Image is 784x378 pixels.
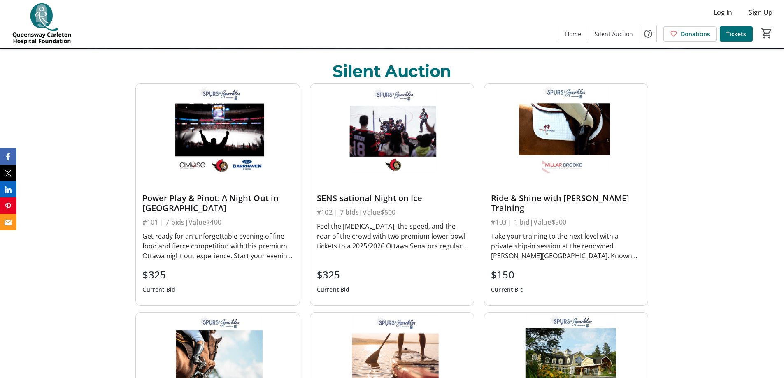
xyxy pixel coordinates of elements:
[491,231,641,261] div: Take your training to the next level with a private ship-in session at the renowned [PERSON_NAME]...
[317,193,467,203] div: SENS-sational Night on Ice
[707,6,739,19] button: Log In
[595,30,633,38] span: Silent Auction
[317,221,467,251] div: Feel the [MEDICAL_DATA], the speed, and the roar of the crowd with two premium lower bowl tickets...
[142,231,293,261] div: Get ready for an unforgettable evening of fine food and fierce competition with this premium Otta...
[565,30,581,38] span: Home
[749,7,772,17] span: Sign Up
[317,282,350,297] div: Current Bid
[142,193,293,213] div: Power Play & Pinot: A Night Out in [GEOGRAPHIC_DATA]
[142,267,175,282] div: $325
[720,26,753,42] a: Tickets
[142,216,293,228] div: #101 | 7 bids | Value $400
[640,26,656,42] button: Help
[317,206,467,218] div: #102 | 7 bids | Value $500
[742,6,779,19] button: Sign Up
[726,30,746,38] span: Tickets
[136,84,299,176] img: Power Play & Pinot: A Night Out in Ottawa
[681,30,710,38] span: Donations
[491,282,524,297] div: Current Bid
[142,282,175,297] div: Current Bid
[310,84,474,176] img: SENS-sational Night on Ice
[714,7,732,17] span: Log In
[491,193,641,213] div: Ride & Shine with [PERSON_NAME] Training
[588,26,640,42] a: Silent Auction
[663,26,717,42] a: Donations
[5,3,78,44] img: QCH Foundation's Logo
[333,59,451,83] div: Silent Auction
[317,267,350,282] div: $325
[491,267,524,282] div: $150
[484,84,648,176] img: Ride & Shine with Millar Brooke Training
[759,26,774,41] button: Cart
[558,26,588,42] a: Home
[491,216,641,228] div: #103 | 1 bid | Value $500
